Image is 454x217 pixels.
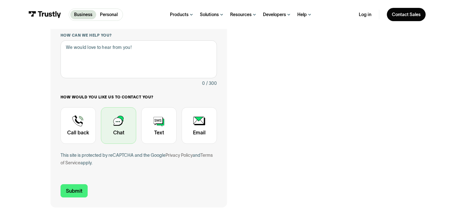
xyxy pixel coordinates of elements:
[392,12,421,17] div: Contact Sales
[206,79,217,87] div: / 300
[230,12,252,17] div: Resources
[100,11,118,18] p: Personal
[96,10,121,19] a: Personal
[263,12,286,17] div: Developers
[70,10,96,19] a: Business
[359,12,371,17] a: Log in
[166,153,193,158] a: Privacy Policy
[170,12,189,17] div: Products
[202,79,205,87] div: 0
[200,12,219,17] div: Solutions
[61,184,88,197] input: Submit
[297,12,307,17] div: Help
[74,11,92,18] p: Business
[28,11,61,18] img: Trustly Logo
[61,151,217,167] div: This site is protected by reCAPTCHA and the Google and apply.
[61,33,217,38] label: How can we help you?
[61,95,217,100] label: How would you like us to contact you?
[387,8,426,21] a: Contact Sales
